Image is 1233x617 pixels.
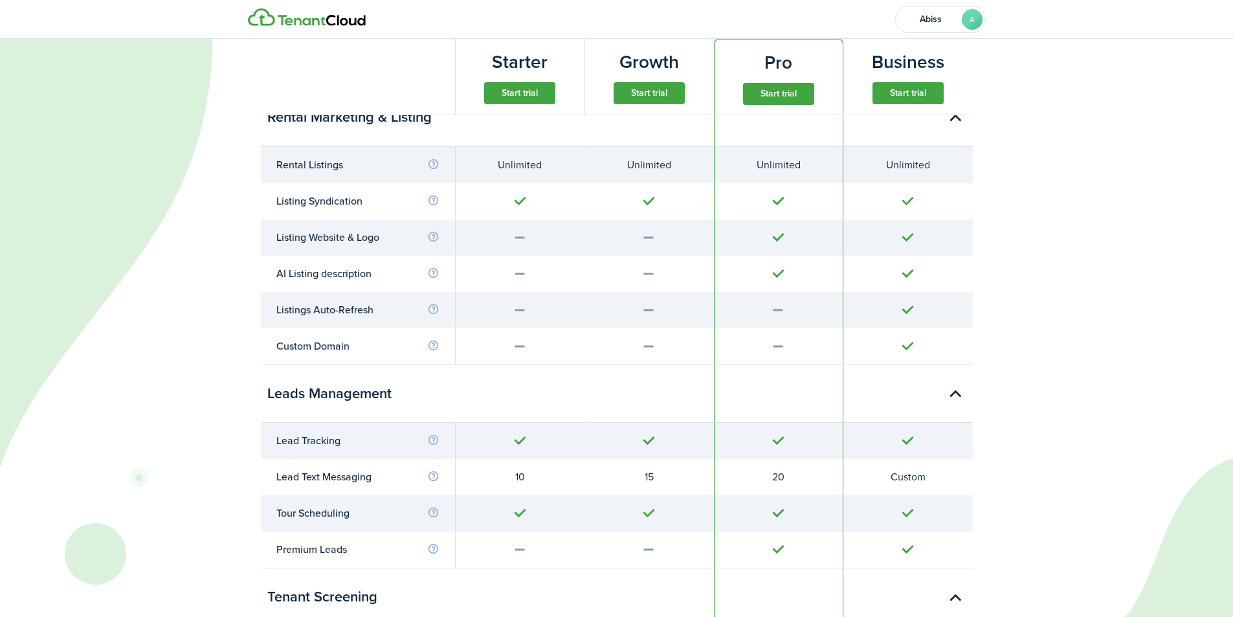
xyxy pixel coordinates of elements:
avatar-text: A [962,9,983,30]
table: Toggle accordion [261,147,973,365]
button: Start trial [484,82,555,104]
button: Open menu [895,6,986,33]
div: Rental Marketing & Listing [261,89,455,147]
div: Tour Scheduling [276,506,439,521]
div: Custom Domain [276,339,439,354]
subscription-pricing-card-title: Growth [619,49,679,76]
div: Unlimited [730,157,827,173]
button: Start trial [872,82,944,104]
div: 10 [471,469,569,485]
button: Toggle accordion [941,104,970,132]
div: AI Listing description [276,266,439,282]
button: Toggle accordion [941,379,970,408]
div: Leads Management [261,365,455,423]
subscription-pricing-card-title: Business [872,49,944,76]
button: Start trial [614,82,685,104]
img: Logo [248,8,366,27]
subscription-pricing-card-title: Starter [492,49,548,76]
div: Listing Syndication [276,194,439,209]
div: Lead Text Messaging [276,469,439,485]
button: Toggle accordion [941,583,970,612]
button: Start trial [743,83,814,105]
div: Premium Leads [276,542,439,557]
subscription-pricing-card-title: Pro [764,49,792,76]
div: Unlimited [859,157,957,173]
div: Unlimited [600,157,698,173]
div: Lead Tracking [276,433,439,449]
div: Listing Website & Logo [276,230,439,245]
div: Rental Listings [276,157,439,173]
div: Custom [859,469,957,485]
div: 20 [730,469,827,485]
div: 15 [600,469,698,485]
div: Unlimited [471,157,569,173]
div: Listings Auto-Refresh [276,302,439,318]
table: Toggle accordion [261,423,973,568]
span: Abiss [905,15,957,24]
